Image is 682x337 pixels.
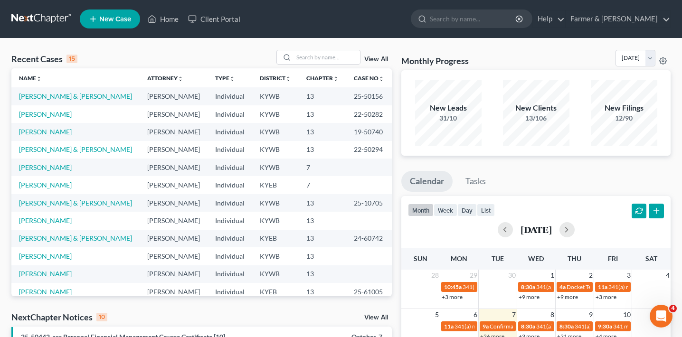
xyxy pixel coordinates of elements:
a: [PERSON_NAME] [19,128,72,136]
i: unfold_more [379,76,384,82]
td: [PERSON_NAME] [140,87,208,105]
h2: [DATE] [521,225,552,234]
td: 13 [299,194,346,212]
a: [PERSON_NAME] & [PERSON_NAME] [19,199,132,207]
span: 9:30a [598,323,612,330]
button: week [434,204,457,216]
td: [PERSON_NAME] [140,159,208,176]
div: NextChapter Notices [11,311,107,323]
span: 341(a) meeting for [PERSON_NAME] [536,283,628,290]
td: 13 [299,87,346,105]
h3: Monthly Progress [401,55,469,66]
button: day [457,204,477,216]
a: Tasks [457,171,494,192]
span: 29 [469,270,478,281]
td: [PERSON_NAME] [140,123,208,140]
span: 28 [430,270,440,281]
a: Farmer & [PERSON_NAME] [566,10,670,28]
i: unfold_more [36,76,42,82]
a: [PERSON_NAME] [19,163,72,171]
td: [PERSON_NAME] [140,230,208,247]
td: 22-50282 [346,105,392,123]
td: Individual [208,87,252,105]
a: Case Nounfold_more [354,75,384,82]
td: KYWB [252,265,299,283]
span: Wed [528,254,544,262]
a: [PERSON_NAME] [19,252,72,260]
span: 8:30a [559,323,574,330]
span: 4 [669,305,677,312]
div: New Leads [415,103,482,113]
span: 11a [444,323,454,330]
td: KYWB [252,105,299,123]
td: [PERSON_NAME] [140,141,208,159]
span: 1 [549,270,555,281]
td: KYWB [252,141,299,159]
td: Individual [208,105,252,123]
td: Individual [208,159,252,176]
a: Chapterunfold_more [306,75,339,82]
td: [PERSON_NAME] [140,194,208,212]
td: 13 [299,141,346,159]
div: 31/10 [415,113,482,123]
td: KYEB [252,176,299,194]
td: [PERSON_NAME] [140,176,208,194]
i: unfold_more [229,76,235,82]
td: 19-50740 [346,123,392,140]
a: +9 more [557,293,578,300]
td: 13 [299,283,346,300]
div: New Clients [503,103,569,113]
span: 10:45a [444,283,462,290]
td: KYWB [252,87,299,105]
i: unfold_more [333,76,339,82]
i: unfold_more [285,76,291,82]
span: Tue [492,254,504,262]
td: 7 [299,176,346,194]
div: New Filings [591,103,657,113]
button: list [477,204,495,216]
span: 3 [626,270,632,281]
td: Individual [208,247,252,265]
td: Individual [208,123,252,140]
a: [PERSON_NAME] [19,270,72,278]
td: KYWB [252,247,299,265]
td: Individual [208,176,252,194]
span: 30 [507,270,517,281]
span: New Case [99,16,131,23]
div: 15 [66,55,77,63]
input: Search by name... [430,10,517,28]
span: 8:30a [521,283,535,290]
a: Help [533,10,565,28]
span: 8 [549,309,555,320]
button: month [408,204,434,216]
a: [PERSON_NAME] & [PERSON_NAME] [19,92,132,100]
td: 24-60742 [346,230,392,247]
a: [PERSON_NAME] [19,288,72,296]
input: Search by name... [294,50,360,64]
td: Individual [208,265,252,283]
td: 13 [299,212,346,229]
a: [PERSON_NAME] [19,181,72,189]
td: [PERSON_NAME] [140,247,208,265]
a: +9 more [519,293,540,300]
span: 6 [473,309,478,320]
div: 12/90 [591,113,657,123]
span: 9a [483,323,489,330]
td: 13 [299,230,346,247]
td: 25-61005 [346,283,392,300]
a: Districtunfold_more [260,75,291,82]
span: 11a [598,283,607,290]
a: Home [143,10,183,28]
a: [PERSON_NAME] [19,216,72,225]
a: Attorneyunfold_more [147,75,183,82]
td: [PERSON_NAME] [140,283,208,300]
td: [PERSON_NAME] [140,212,208,229]
span: 4a [559,283,566,290]
td: Individual [208,230,252,247]
span: 341(a) meeting for [PERSON_NAME] [463,283,554,290]
td: 25-10705 [346,194,392,212]
a: +3 more [442,293,463,300]
td: 13 [299,105,346,123]
td: Individual [208,194,252,212]
span: 4 [665,270,671,281]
